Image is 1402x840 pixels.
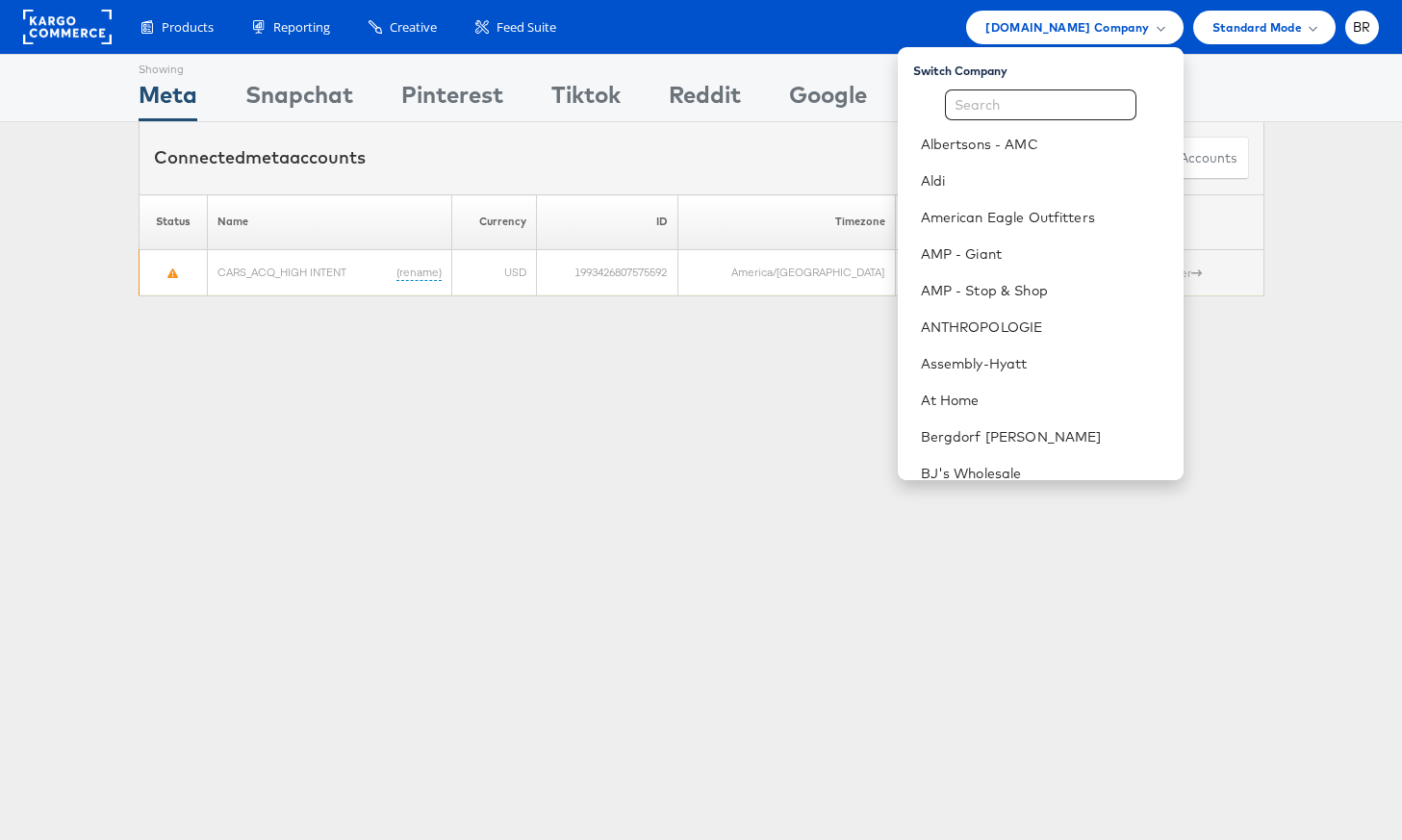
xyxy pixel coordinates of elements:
[789,78,867,121] div: Google
[536,194,677,249] th: ID
[536,249,677,295] td: 1993426807575592
[451,194,536,249] th: Currency
[677,249,895,295] td: America/[GEOGRAPHIC_DATA]
[139,55,197,78] div: Showing
[139,194,208,249] th: Status
[162,18,214,37] span: Products
[401,78,503,121] div: Pinterest
[245,78,353,121] div: Snapchat
[677,194,895,249] th: Timezone
[139,78,197,121] div: Meta
[921,354,1168,373] a: Assembly-Hyatt
[208,194,452,249] th: Name
[921,171,1168,191] a: Aldi
[985,17,1149,38] span: [DOMAIN_NAME] Company
[913,55,1184,79] div: Switch Company
[921,318,1168,337] a: ANTHROPOLOGIE
[1353,21,1371,34] span: BR
[497,18,556,37] span: Feed Suite
[1212,17,1302,38] span: Standard Mode
[451,249,536,295] td: USD
[921,244,1168,264] a: AMP - Giant
[217,264,346,278] a: CARS_ACQ_HIGH INTENT
[921,135,1168,154] a: Albertsons - AMC
[396,264,442,280] a: (rename)
[921,391,1168,410] a: At Home
[921,208,1168,227] a: American Eagle Outfitters
[154,145,366,170] div: Connected accounts
[669,78,741,121] div: Reddit
[390,18,437,37] span: Creative
[921,464,1168,483] a: BJ's Wholesale
[273,18,330,37] span: Reporting
[945,89,1136,120] input: Search
[921,427,1168,446] a: Bergdorf [PERSON_NAME]
[245,146,290,168] span: meta
[551,78,621,121] div: Tiktok
[921,281,1168,300] a: AMP - Stop & Shop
